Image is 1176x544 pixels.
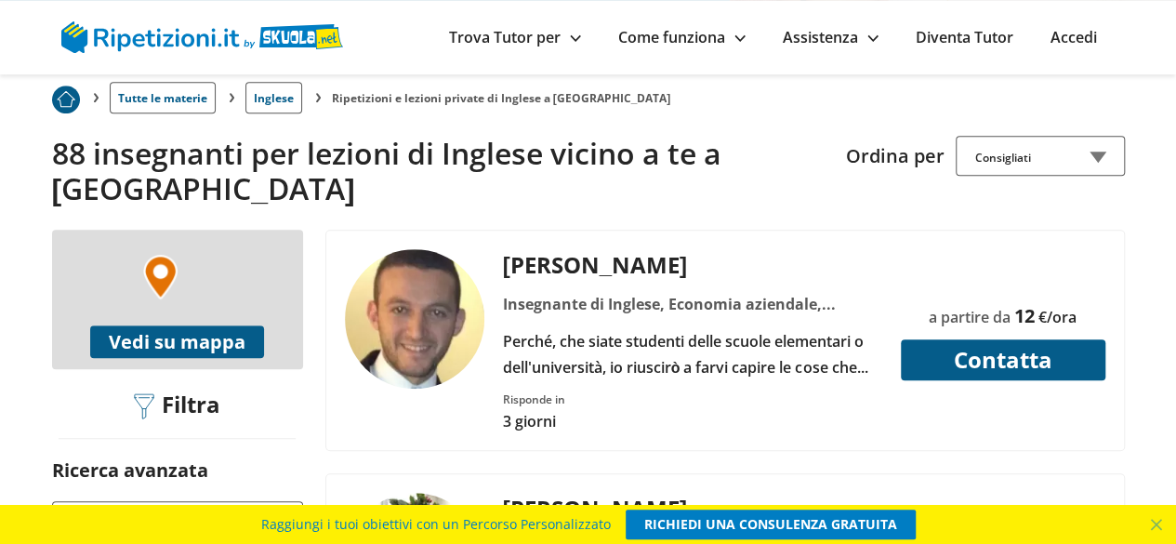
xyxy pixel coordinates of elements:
[929,307,1011,327] span: a partire da
[90,325,264,358] button: Vedi su mappa
[261,510,611,539] span: Raggiungi i tuoi obiettivi con un Percorso Personalizzato
[61,25,343,46] a: logo Skuola.net | Ripetizioni.it
[503,391,565,407] div: Risponde in
[134,393,154,419] img: Filtra filtri mobile
[956,136,1125,176] div: Consigliati
[52,86,80,113] img: Piu prenotato
[496,328,889,380] div: Perché, che siate studenti delle scuole elementari o dell'università, io riuscirò a farvi capire ...
[783,27,879,47] a: Assistenza
[846,143,945,168] label: Ordina per
[496,249,889,280] div: [PERSON_NAME]
[52,458,208,483] label: Ricerca avanzata
[110,82,216,113] a: Tutte le materie
[52,71,1125,113] nav: breadcrumb d-none d-tablet-block
[626,510,916,539] a: RICHIEDI UNA CONSULENZA GRATUITA
[143,255,178,299] img: Marker
[496,493,889,524] div: [PERSON_NAME]
[345,249,484,389] img: tutor a Lainate - Olsi
[1050,27,1097,47] a: Accedi
[503,411,565,431] p: 3 giorni
[1038,307,1077,327] span: €/ora
[916,27,1013,47] a: Diventa Tutor
[127,391,228,420] div: Filtra
[1014,303,1035,328] span: 12
[618,27,746,47] a: Come funziona
[901,339,1105,380] button: Contatta
[449,27,581,47] a: Trova Tutor per
[496,291,889,317] div: Insegnante di Inglese, Economia aziendale, Economia internazionale, Economia politica, Francese, ...
[52,136,832,207] h2: 88 insegnanti per lezioni di Inglese vicino a te a [GEOGRAPHIC_DATA]
[245,82,302,113] a: Inglese
[332,90,671,106] li: Ripetizioni e lezioni private di Inglese a [GEOGRAPHIC_DATA]
[61,21,343,53] img: logo Skuola.net | Ripetizioni.it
